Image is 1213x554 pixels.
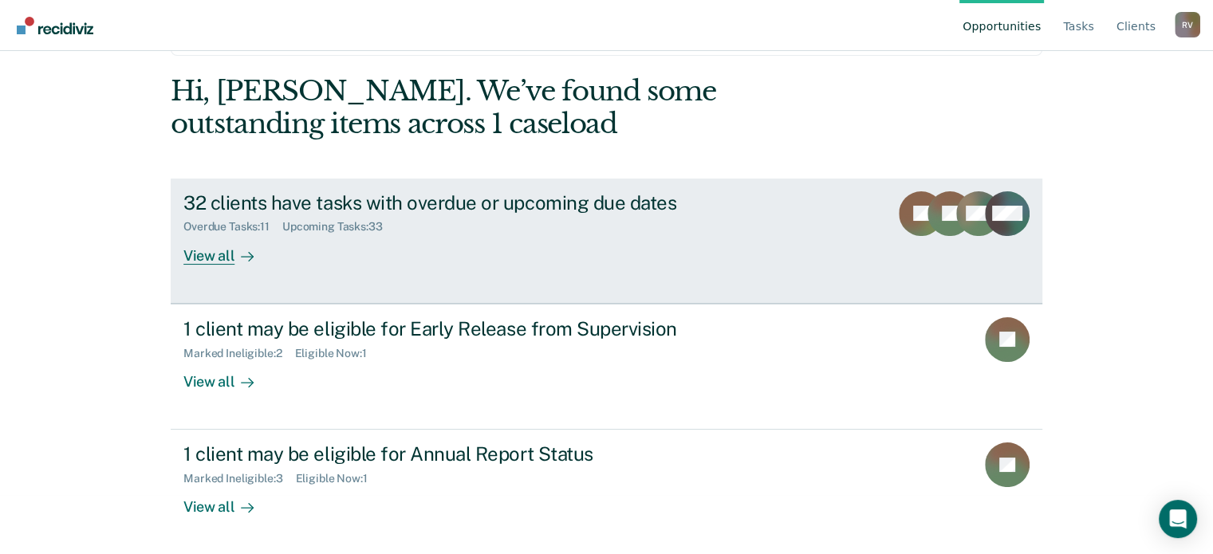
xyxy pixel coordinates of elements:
[171,75,868,140] div: Hi, [PERSON_NAME]. We’ve found some outstanding items across 1 caseload
[296,472,380,485] div: Eligible Now : 1
[183,472,295,485] div: Marked Ineligible : 3
[183,442,743,466] div: 1 client may be eligible for Annual Report Status
[183,485,273,517] div: View all
[1159,500,1197,538] div: Open Intercom Messenger
[1175,12,1200,37] button: Profile dropdown button
[183,220,282,234] div: Overdue Tasks : 11
[171,304,1042,430] a: 1 client may be eligible for Early Release from SupervisionMarked Ineligible:2Eligible Now:1View all
[183,360,273,391] div: View all
[183,347,294,360] div: Marked Ineligible : 2
[17,17,93,34] img: Recidiviz
[183,317,743,340] div: 1 client may be eligible for Early Release from Supervision
[282,220,396,234] div: Upcoming Tasks : 33
[1175,12,1200,37] div: R V
[183,191,743,214] div: 32 clients have tasks with overdue or upcoming due dates
[171,179,1042,304] a: 32 clients have tasks with overdue or upcoming due datesOverdue Tasks:11Upcoming Tasks:33View all
[295,347,380,360] div: Eligible Now : 1
[183,234,273,265] div: View all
